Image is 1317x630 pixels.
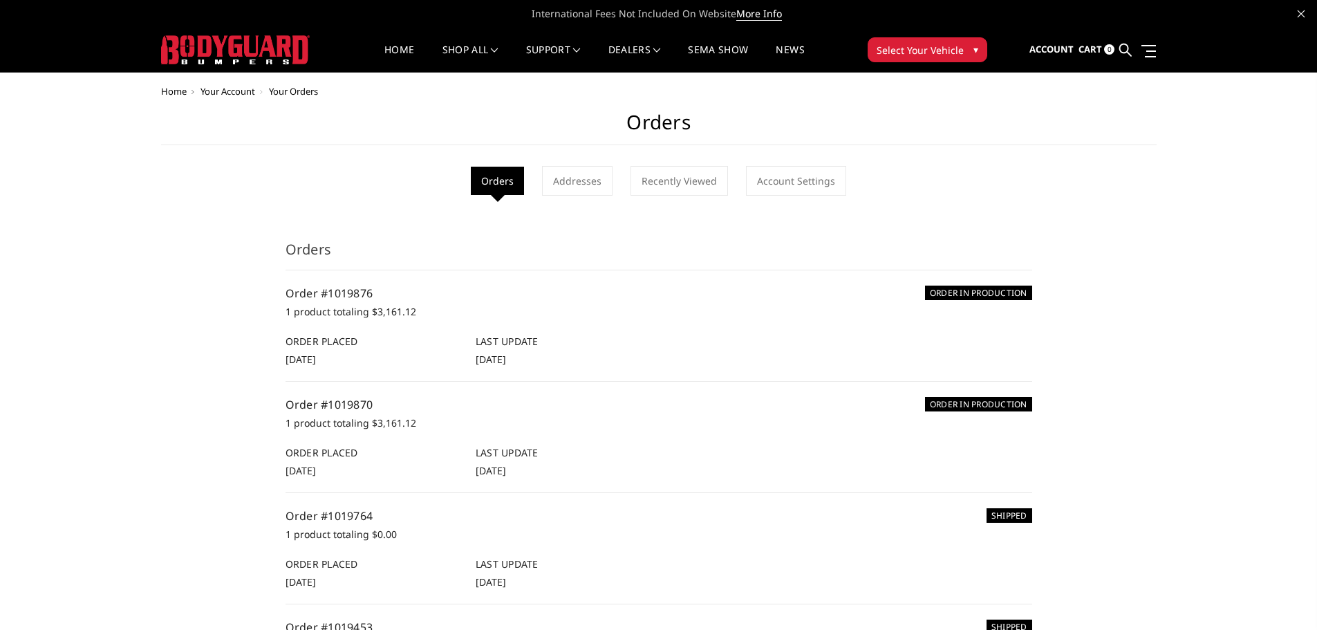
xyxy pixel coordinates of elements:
[476,557,651,571] h6: Last Update
[286,353,316,366] span: [DATE]
[925,286,1032,300] h6: ORDER IN PRODUCTION
[286,239,1032,270] h3: Orders
[286,334,461,349] h6: Order Placed
[1078,43,1102,55] span: Cart
[608,45,661,72] a: Dealers
[161,85,187,98] a: Home
[286,415,1032,432] p: 1 product totaling $3,161.12
[1029,31,1074,68] a: Account
[476,464,506,477] span: [DATE]
[471,167,524,195] li: Orders
[526,45,581,72] a: Support
[877,43,964,57] span: Select Your Vehicle
[1104,44,1114,55] span: 0
[286,464,316,477] span: [DATE]
[476,353,506,366] span: [DATE]
[286,557,461,571] h6: Order Placed
[776,45,804,72] a: News
[161,111,1157,145] h1: Orders
[868,37,987,62] button: Select Your Vehicle
[161,35,310,64] img: BODYGUARD BUMPERS
[476,575,506,589] span: [DATE]
[286,397,373,412] a: Order #1019870
[286,286,373,301] a: Order #1019876
[200,85,255,98] a: Your Account
[925,397,1032,411] h6: ORDER IN PRODUCTION
[542,166,613,196] a: Addresses
[442,45,498,72] a: shop all
[384,45,414,72] a: Home
[987,508,1032,523] h6: SHIPPED
[286,508,373,524] a: Order #1019764
[476,445,651,460] h6: Last Update
[476,334,651,349] h6: Last Update
[286,526,1032,543] p: 1 product totaling $0.00
[286,304,1032,320] p: 1 product totaling $3,161.12
[286,575,316,589] span: [DATE]
[736,7,782,21] a: More Info
[286,445,461,460] h6: Order Placed
[1078,31,1114,68] a: Cart 0
[1029,43,1074,55] span: Account
[746,166,846,196] a: Account Settings
[631,166,728,196] a: Recently Viewed
[688,45,748,72] a: SEMA Show
[269,85,318,98] span: Your Orders
[973,42,978,57] span: ▾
